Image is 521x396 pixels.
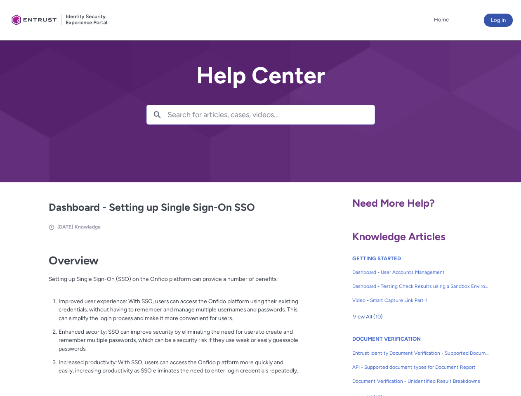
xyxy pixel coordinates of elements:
span: Knowledge Articles [352,230,446,243]
button: Search [147,105,167,124]
a: GETTING STARTED [352,255,401,262]
h2: Help Center [146,63,375,88]
span: Dashboard - Testing Check Results using a Sandbox Environment [352,283,489,290]
a: Home [432,14,451,26]
p: Setting up Single Sign-On (SSO) on the Onfido platform can provide a number of benefits: [49,275,299,292]
strong: Overview [49,254,99,267]
a: Dashboard - Testing Check Results using a Sandbox Environment [352,279,489,293]
li: Knowledge [75,223,101,231]
span: Need More Help? [352,197,435,209]
span: [DATE] [57,224,73,230]
span: Dashboard - User Accounts Management [352,269,489,276]
span: Video - Smart Capture Link Part 1 [352,297,489,304]
a: Video - Smart Capture Link Part 1 [352,293,489,307]
button: Log in [484,14,513,27]
span: View All (10) [353,311,383,323]
button: View All (10) [352,310,383,323]
a: Dashboard - User Accounts Management [352,265,489,279]
p: Improved user experience: With SSO, users can access the Onfido platform using their existing cre... [59,297,299,323]
input: Search for articles, cases, videos... [167,105,375,124]
h2: Dashboard - Setting up Single Sign-On SSO [49,200,299,215]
